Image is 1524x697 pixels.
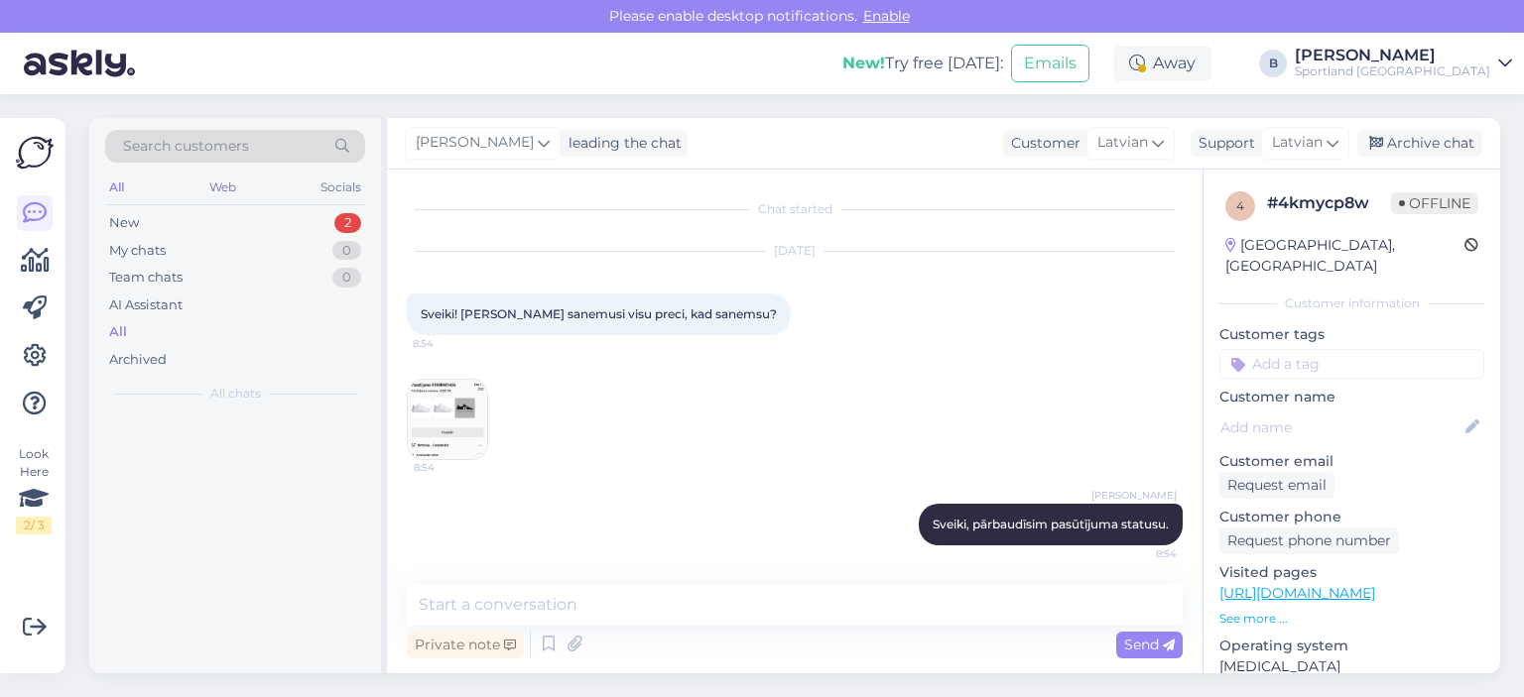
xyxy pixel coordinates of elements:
[1003,133,1080,154] div: Customer
[1219,636,1484,656] p: Operating system
[109,213,139,233] div: New
[842,52,1003,75] div: Try free [DATE]:
[1220,416,1461,438] input: Add name
[1219,584,1375,602] a: [URL][DOMAIN_NAME]
[1219,656,1484,677] p: [MEDICAL_DATA]
[16,445,52,534] div: Look Here
[933,517,1169,531] span: Sveiki, pārbaudīsim pasūtījuma statusu.
[109,241,166,261] div: My chats
[407,200,1183,218] div: Chat started
[1219,451,1484,472] p: Customer email
[109,322,127,342] div: All
[334,213,361,233] div: 2
[414,460,488,475] span: 8:54
[1295,48,1512,79] a: [PERSON_NAME]Sportland [GEOGRAPHIC_DATA]
[1102,546,1177,561] span: 8:54
[105,174,128,200] div: All
[561,133,682,154] div: leading the chat
[1097,132,1148,154] span: Latvian
[16,517,52,534] div: 2 / 3
[407,242,1183,260] div: [DATE]
[332,241,361,261] div: 0
[416,132,534,154] span: [PERSON_NAME]
[109,295,183,315] div: AI Assistant
[413,336,487,351] span: 8:54
[1219,349,1484,379] input: Add a tag
[857,7,916,25] span: Enable
[1219,294,1484,312] div: Customer information
[1219,507,1484,527] p: Customer phone
[421,306,777,321] span: Sveiki! [PERSON_NAME] sanemusi visu preci, kad sanemsu?
[1391,192,1478,214] span: Offline
[408,380,487,459] img: Attachment
[1191,133,1255,154] div: Support
[1267,191,1391,215] div: # 4kmycp8w
[1113,46,1211,81] div: Away
[1219,324,1484,345] p: Customer tags
[1219,527,1399,554] div: Request phone number
[1219,472,1334,499] div: Request email
[1011,45,1089,82] button: Emails
[1219,610,1484,628] p: See more ...
[407,632,524,658] div: Private note
[1259,50,1287,77] div: B
[109,350,167,370] div: Archived
[1295,63,1490,79] div: Sportland [GEOGRAPHIC_DATA]
[842,54,885,72] b: New!
[1219,387,1484,407] p: Customer name
[1236,198,1244,213] span: 4
[1124,636,1175,653] span: Send
[317,174,365,200] div: Socials
[205,174,240,200] div: Web
[332,268,361,288] div: 0
[1225,235,1464,277] div: [GEOGRAPHIC_DATA], [GEOGRAPHIC_DATA]
[210,385,261,403] span: All chats
[16,134,54,172] img: Askly Logo
[1357,130,1482,157] div: Archive chat
[123,136,249,157] span: Search customers
[109,268,183,288] div: Team chats
[1219,562,1484,583] p: Visited pages
[1272,132,1323,154] span: Latvian
[1295,48,1490,63] div: [PERSON_NAME]
[1091,488,1177,503] span: [PERSON_NAME]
